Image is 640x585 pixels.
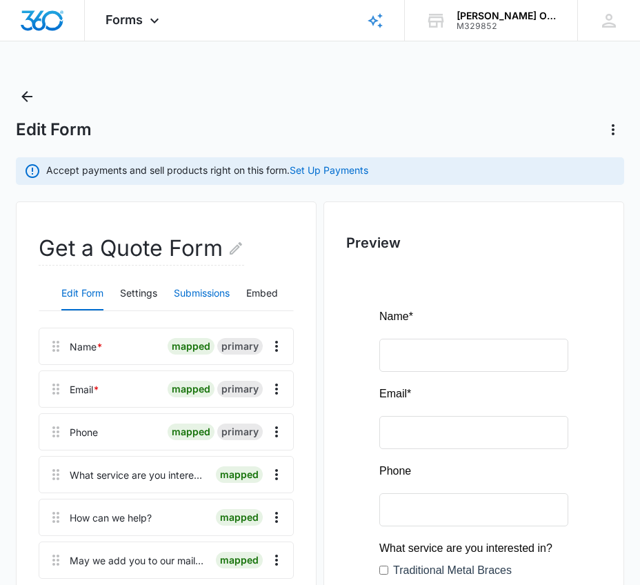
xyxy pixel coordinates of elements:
[25,287,143,304] label: Traditional Clear Braces
[228,232,244,265] button: Edit Form Name
[168,381,214,397] div: mapped
[290,164,368,176] a: Set Up Payments
[106,12,143,27] span: Forms
[266,421,288,443] button: Overflow Menu
[266,464,288,486] button: Overflow Menu
[168,338,214,355] div: mapped
[61,277,103,310] button: Edit Form
[11,13,41,25] span: Name
[168,424,214,440] div: mapped
[602,119,624,141] button: Actions
[11,464,183,476] span: May we add you to our mailing list?
[20,557,54,569] span: Submit
[11,168,43,179] span: Phone
[25,331,100,348] label: General Inquiry
[46,163,368,177] p: Accept payments and sell products right on this form.
[39,232,244,266] h2: Get a Quote Form
[70,553,205,568] div: May we add you to our mailing list?
[457,10,557,21] div: account name
[70,510,152,525] div: How can we help?
[70,425,98,439] div: Phone
[266,335,288,357] button: Overflow Menu
[266,549,288,571] button: Overflow Menu
[11,369,101,381] span: How can we help?
[246,277,278,310] button: Embed
[120,277,157,310] button: Settings
[16,86,38,108] button: Back
[70,339,103,354] div: Name
[457,21,557,31] div: account id
[217,424,263,440] div: primary
[25,265,143,281] label: Traditional Metal Braces
[266,506,288,528] button: Overflow Menu
[70,382,99,397] div: Email
[216,509,263,526] div: mapped
[11,513,200,539] small: You agree to receive future emails and understand you may opt-out at any time
[266,378,288,400] button: Overflow Menu
[217,338,263,355] div: primary
[11,551,63,577] button: Submit
[216,466,263,483] div: mapped
[346,232,601,253] h2: Preview
[216,552,263,568] div: mapped
[11,90,39,102] span: Email
[11,245,184,257] span: What service are you interested in?
[16,119,92,140] h1: Edit Form
[70,468,205,482] div: What service are you interested in?
[25,309,114,326] label: [MEDICAL_DATA]
[217,381,263,397] div: primary
[174,277,230,310] button: Submissions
